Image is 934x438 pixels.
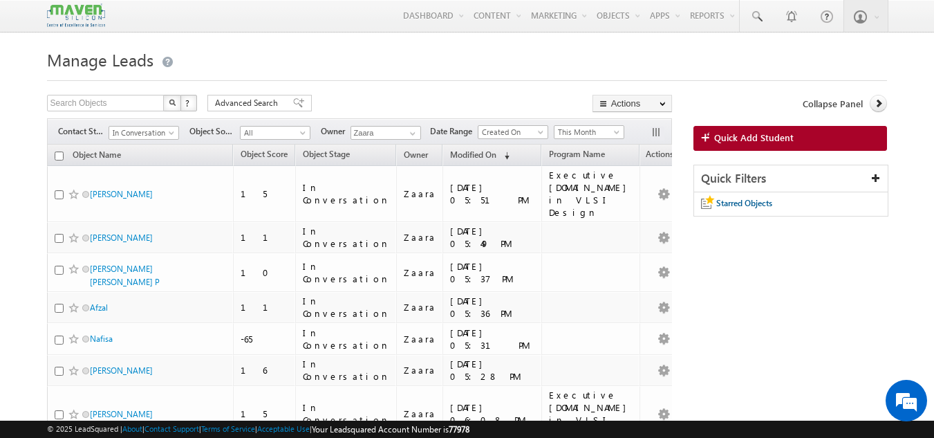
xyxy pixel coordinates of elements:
a: Contact Support [144,424,199,433]
div: [DATE] 05:51 PM [450,181,535,206]
div: 11 [241,231,289,244]
a: Object Score [234,147,295,165]
div: In Conversation [303,260,390,285]
div: 15 [241,408,289,420]
img: Search [169,99,176,106]
div: Zaara [404,408,436,420]
span: This Month [554,126,620,138]
div: In Conversation [303,327,390,352]
a: Terms of Service [201,424,255,433]
a: Program Name [542,147,612,165]
span: In Conversation [109,127,175,139]
span: Date Range [430,125,478,138]
a: All [240,126,310,140]
span: Owner [321,125,351,138]
a: Quick Add Student [693,126,888,151]
span: Quick Add Student [714,131,794,144]
div: 10 [241,266,289,279]
span: Advanced Search [215,97,282,109]
a: Afzal [90,302,108,313]
button: ? [180,95,197,111]
span: Object Score [241,149,288,159]
a: Object Name [66,147,128,165]
input: Check all records [55,152,64,161]
span: Manage Leads [47,48,153,71]
span: 77978 [449,424,469,435]
div: 15 [241,188,289,200]
a: [PERSON_NAME] [90,365,153,376]
div: In Conversation [303,295,390,320]
div: Zaara [404,266,436,279]
div: [DATE] 06:08 PM [450,401,535,426]
span: Collapse Panel [803,98,863,110]
a: Modified On (sorted descending) [443,147,516,165]
a: [PERSON_NAME] [90,232,153,243]
div: Zaara [404,231,436,244]
a: About [122,424,142,433]
a: [PERSON_NAME] [PERSON_NAME] P [90,264,160,287]
div: [DATE] 05:37 PM [450,260,535,285]
a: This Month [554,125,624,139]
div: In Conversation [303,358,390,383]
div: In Conversation [303,401,390,426]
div: [DATE] 05:36 PM [450,295,535,320]
span: Program Name [549,149,605,159]
a: Nafisa [90,334,113,344]
span: Starred Objects [716,198,772,208]
span: © 2025 LeadSquared | | | | | [47,423,469,436]
span: Contact Stage [58,125,109,138]
span: Owner [404,149,428,160]
div: [DATE] 05:49 PM [450,225,535,250]
span: Actions [640,147,673,165]
span: (sorted descending) [498,150,510,161]
div: Zaara [404,364,436,376]
span: Your Leadsquared Account Number is [312,424,469,435]
a: [PERSON_NAME] [90,189,153,199]
img: Custom Logo [47,3,105,28]
a: Show All Items [402,127,420,140]
span: Object Source [189,125,240,138]
span: Object Stage [303,149,350,159]
a: In Conversation [109,126,179,140]
input: Type to Search [351,126,421,140]
div: In Conversation [303,181,390,206]
div: 16 [241,364,289,376]
div: Executive [DOMAIN_NAME] in VLSI Design [549,169,633,219]
a: [PERSON_NAME] [90,409,153,419]
div: Quick Filters [694,165,888,192]
span: Modified On [450,149,496,160]
span: Created On [478,126,544,138]
span: ? [185,97,192,109]
span: All [241,127,306,139]
div: [DATE] 05:31 PM [450,327,535,352]
div: Zaara [404,301,436,313]
div: In Conversation [303,225,390,250]
div: [DATE] 05:28 PM [450,358,535,383]
div: -65 [241,333,289,345]
a: Object Stage [296,147,357,165]
div: Zaara [404,333,436,345]
a: Created On [478,125,548,139]
button: Actions [592,95,672,112]
div: 11 [241,301,289,313]
div: Zaara [404,188,436,200]
a: Acceptable Use [257,424,310,433]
